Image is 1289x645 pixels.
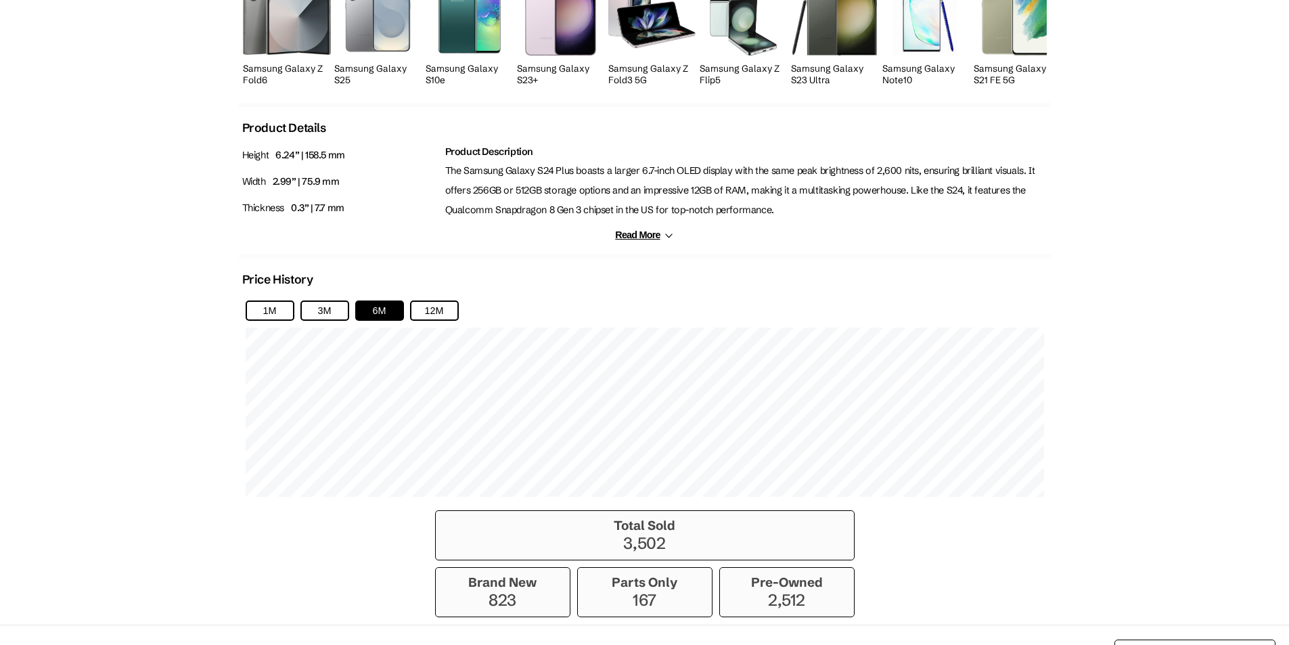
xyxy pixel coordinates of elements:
h2: Product Details [242,120,326,135]
h3: Parts Only [585,575,705,590]
button: 12M [410,301,459,321]
h3: Brand New [443,575,563,590]
p: Height [242,146,438,165]
button: 6M [355,301,404,321]
p: Thickness [242,198,438,218]
h2: Samsung Galaxy Note10 [882,63,970,86]
h2: Samsung Galaxy Z Fold6 [243,63,331,86]
p: 3,502 [443,533,847,553]
p: 823 [443,590,563,610]
h2: Samsung Galaxy Z Fold3 5G [608,63,696,86]
p: 167 [585,590,705,610]
h3: Total Sold [443,518,847,533]
h2: Price History [242,272,313,287]
button: 3M [300,301,349,321]
h2: Samsung Galaxy S21 FE 5G [974,63,1062,86]
button: 1M [246,301,294,321]
button: Read More [615,229,673,241]
h2: Product Description [445,146,1047,158]
h2: Samsung Galaxy S25 [334,63,422,86]
span: 2.99” | 75.9 mm [273,175,340,187]
p: Width [242,172,438,192]
h2: Samsung Galaxy S23+ [517,63,605,86]
p: 2,512 [727,590,847,610]
span: 0.3” | 7.7 mm [291,202,344,214]
h2: Samsung Galaxy Z Flip5 [700,63,788,86]
span: 6.24” | 158.5 mm [275,149,345,161]
p: The Samsung Galaxy S24 Plus boasts a larger 6.7-inch OLED display with the same peak brightness o... [445,161,1047,219]
h2: Samsung Galaxy S10e [426,63,514,86]
h3: Pre-Owned [727,575,847,590]
h2: Samsung Galaxy S23 Ultra [791,63,879,86]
